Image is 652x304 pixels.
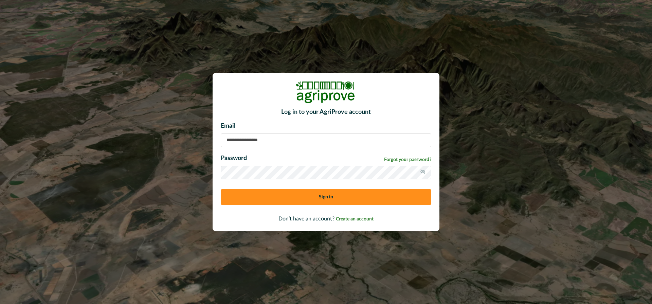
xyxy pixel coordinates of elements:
[336,216,374,221] a: Create an account
[221,109,431,116] h2: Log in to your AgriProve account
[221,189,431,205] button: Sign in
[221,154,247,163] p: Password
[336,217,374,221] span: Create an account
[221,215,431,223] p: Don’t have an account?
[221,122,431,131] p: Email
[384,156,431,163] a: Forgot your password?
[295,81,357,103] img: Logo Image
